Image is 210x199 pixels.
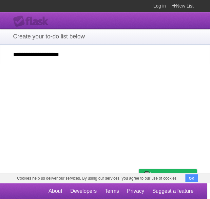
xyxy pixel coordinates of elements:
[70,185,97,197] a: Developers
[152,185,194,197] a: Suggest a feature
[127,185,144,197] a: Privacy
[185,174,198,182] button: OK
[10,173,184,183] span: Cookies help us deliver our services. By using our services, you agree to our use of cookies.
[105,185,119,197] a: Terms
[48,185,62,197] a: About
[142,169,151,181] img: Buy me a coffee
[13,15,52,27] div: Flask
[139,169,197,181] a: Buy me a coffee
[13,32,197,41] h1: Create your to-do list below
[153,169,194,181] span: Buy me a coffee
